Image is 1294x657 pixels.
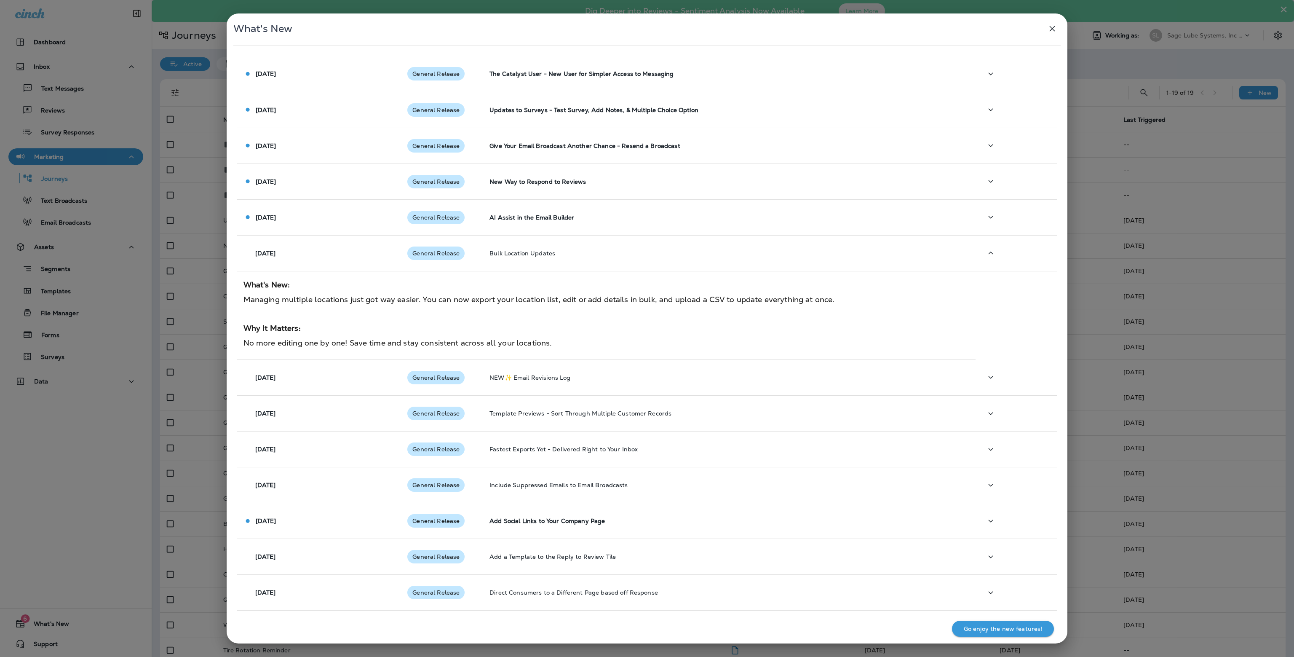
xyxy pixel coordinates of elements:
[407,410,465,417] span: General Release
[243,323,301,333] strong: Why It Matters:
[407,374,465,381] span: General Release
[489,446,968,453] p: Fastest Exports Yet - Delivered Right to Your Inbox
[407,553,465,560] span: General Release
[407,107,465,113] span: General Release
[256,518,276,524] p: [DATE]
[255,250,276,257] p: [DATE]
[489,410,968,417] p: Template Previews - Sort Through Multiple Customer Records
[952,621,1054,637] button: Go enjoy the new features!
[489,142,968,149] p: Give Your Email Broadcast Another Chance - Resend a Broadcast
[233,22,292,35] span: What's New
[489,250,968,257] p: Bulk Location Updates
[256,70,276,77] p: [DATE]
[256,142,276,149] p: [DATE]
[489,518,968,524] p: Add Social Links to Your Company Page
[489,589,968,596] p: Direct Consumers to a Different Page based off Response
[407,518,465,524] span: General Release
[489,107,968,113] p: Updates to Surveys - Test Survey, Add Notes, & Multiple Choice Option
[489,214,968,221] p: AI Assist in the Email Builder
[407,482,465,488] span: General Release
[407,446,465,453] span: General Release
[407,214,465,221] span: General Release
[489,374,968,381] p: NEW✨ Email Revisions Log
[489,178,968,185] p: New Way to Respond to Reviews
[489,482,968,488] p: Include Suppressed Emails to Email Broadcasts
[489,553,968,560] p: Add a Template to the Reply to Review Tile
[255,374,276,381] p: [DATE]
[489,70,968,77] p: The Catalyst User - New User for Simpler Access to Messaging
[964,625,1043,632] p: Go enjoy the new features!
[255,482,276,488] p: [DATE]
[255,553,276,560] p: [DATE]
[407,589,465,596] span: General Release
[255,410,276,417] p: [DATE]
[243,338,552,348] span: No more editing one by one! Save time and stay consistent across all your locations.
[255,446,276,453] p: [DATE]
[255,589,276,596] p: [DATE]
[243,280,290,290] strong: What's New:
[256,107,276,113] p: [DATE]
[243,295,835,304] span: Managing multiple locations just got way easier. You can now export your location list, edit or a...
[407,250,465,257] span: General Release
[407,142,465,149] span: General Release
[256,178,276,185] p: [DATE]
[256,214,276,221] p: [DATE]
[407,70,465,77] span: General Release
[407,178,465,185] span: General Release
